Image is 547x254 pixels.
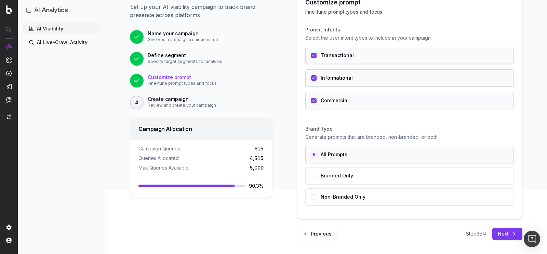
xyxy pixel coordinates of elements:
p: Give your campaign a unique name [148,37,218,42]
button: 4 [130,96,144,109]
p: Create campaign [148,96,216,103]
img: Switch project [7,115,11,119]
label: Non-Branded Only [321,195,365,199]
div: Campaign Allocation [138,126,264,132]
img: Activation [6,70,12,76]
span: 5,000 [250,164,264,171]
p: Specify target segments for analysis [148,59,222,64]
p: Select the user intent types to include in your campaign [305,35,514,41]
img: My account [6,238,12,243]
div: Customize promptFine-tune prompt types and focus [130,74,272,88]
img: Setting [6,225,12,230]
p: Fine-tune prompt types and focus [305,9,514,15]
img: Studio [6,84,12,89]
button: Previous [297,228,337,240]
label: Branded Only [321,173,353,178]
span: Step 3 of 4 [466,230,487,237]
button: Next [492,228,522,240]
button: AI Analytics [26,5,97,15]
div: 4Create campaignReview and create your campaign [130,96,272,109]
p: Name your campaign [148,30,218,37]
h3: Prompt Intents [305,26,514,33]
img: Assist [6,97,12,103]
span: 4,515 [250,155,264,162]
p: Set up your AI visibility campaign to track brand presence across platforms [130,3,272,19]
div: Open Intercom Messenger [524,231,540,247]
p: Fine-tune prompt types and focus [148,81,217,86]
label: Informational [321,76,353,80]
h3: Brand Type [305,125,514,132]
label: Transactional [321,53,354,58]
p: Generate prompts that are branded, non-branded, or both [305,134,514,141]
p: Define segment [148,52,222,59]
span: Queries Allocated [138,155,179,162]
div: Define segmentSpecify target segments for analysis [130,52,272,66]
a: AI Live-Crawl Activity [23,37,99,48]
a: AI Visibility [23,23,99,34]
label: All Prompts [321,152,347,157]
p: Review and create your campaign [148,103,216,108]
img: Intelligence [6,57,12,63]
div: Name your campaignGive your campaign a unique name [130,30,272,44]
span: 90.3 % [249,183,264,189]
span: Max Queries Available [138,164,189,171]
span: Campaign Queries [138,145,180,152]
h1: AI Analytics [34,5,68,15]
img: Analytics [6,44,12,50]
label: Commercial [321,98,349,103]
span: 615 [254,145,264,152]
img: Botify logo [6,5,12,14]
p: Customize prompt [148,74,217,81]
